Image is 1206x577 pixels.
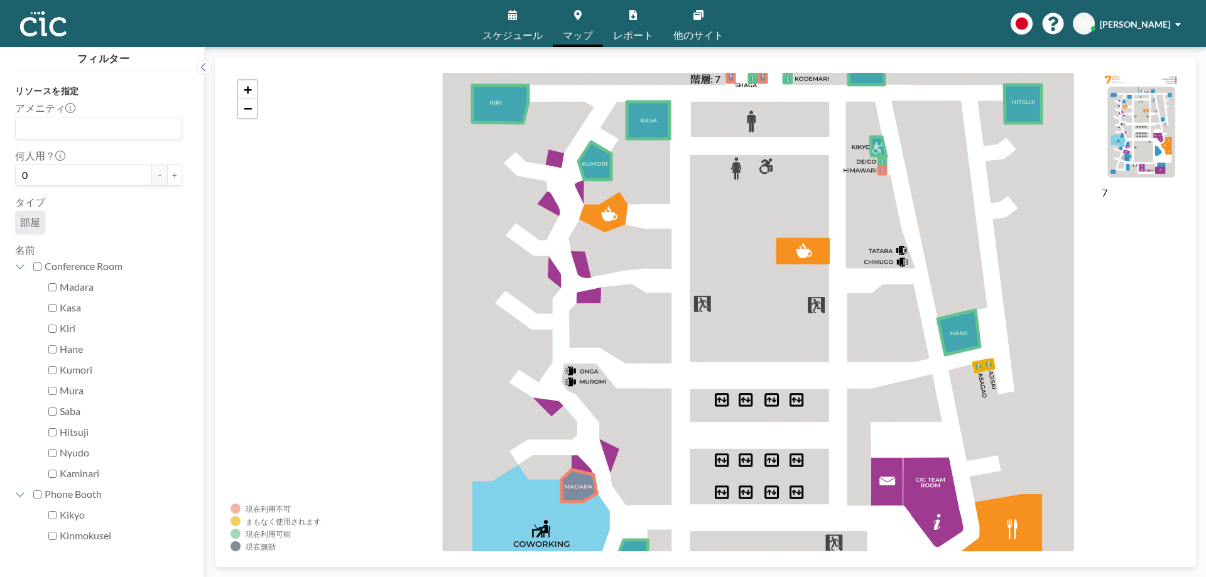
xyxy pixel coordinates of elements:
[45,260,182,272] label: Conference Room
[60,364,182,376] label: Kumori
[17,120,175,136] input: Search for option
[1078,18,1090,30] span: RN
[167,164,182,186] button: +
[690,73,720,85] h4: 階層: 7
[20,216,40,228] span: 部屋
[60,467,182,480] label: Kaminari
[15,244,35,256] label: 名前
[613,30,653,40] span: レポート
[244,82,252,97] span: +
[246,529,291,539] div: 現在利用可能
[238,99,257,118] a: Zoom out
[45,488,182,500] label: Phone Booth
[238,80,257,99] a: Zoom in
[60,446,182,459] label: Nyudo
[60,550,182,563] label: Kodemari
[1102,73,1180,184] img: e756fe08e05d43b3754d147caf3627ee.png
[1102,186,1107,198] label: 7
[60,509,182,521] label: Kikyo
[60,529,182,542] label: Kinmokusei
[60,384,182,397] label: Mura
[15,47,192,65] h4: フィルター
[60,343,182,355] label: Hane
[20,11,67,36] img: organization-logo
[60,281,182,293] label: Madara
[246,504,291,514] div: 現在利用不可
[246,542,276,551] div: 現在無効
[60,426,182,438] label: Hitsuji
[60,405,182,418] label: Saba
[563,30,593,40] span: マップ
[244,100,252,116] span: −
[246,517,321,526] div: まもなく使用されます
[673,30,724,40] span: 他のサイト
[482,30,543,40] span: スケジュール
[15,102,75,114] label: アメニティ
[15,149,65,162] label: 何人用？
[152,164,167,186] button: -
[60,301,182,314] label: Kasa
[15,85,182,97] h3: リソースを指定
[60,322,182,335] label: Kiri
[15,196,45,208] label: タイプ
[16,117,182,139] div: Search for option
[1100,19,1170,30] span: [PERSON_NAME]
